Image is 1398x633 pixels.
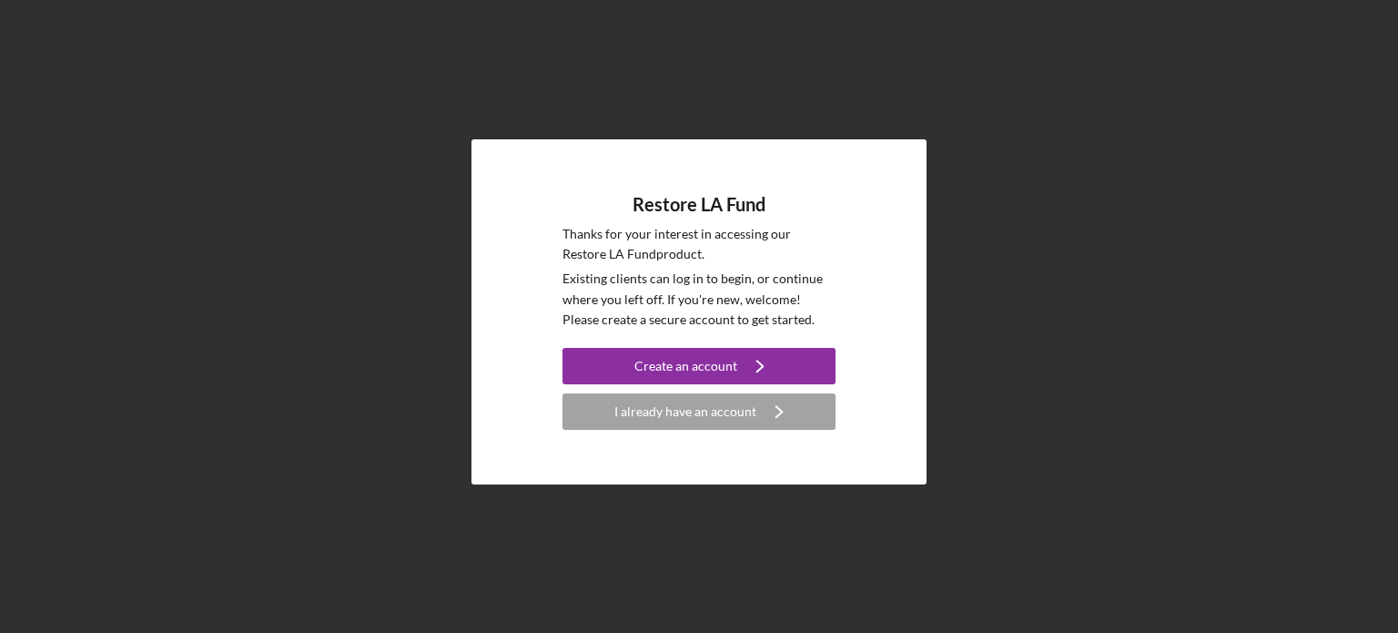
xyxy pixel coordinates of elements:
[634,348,737,384] div: Create an account
[633,194,765,215] h4: Restore LA Fund
[562,348,836,384] button: Create an account
[562,393,836,430] button: I already have an account
[562,348,836,389] a: Create an account
[562,269,836,330] p: Existing clients can log in to begin, or continue where you left off. If you're new, welcome! Ple...
[614,393,756,430] div: I already have an account
[562,224,836,265] p: Thanks for your interest in accessing our Restore LA Fund product.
